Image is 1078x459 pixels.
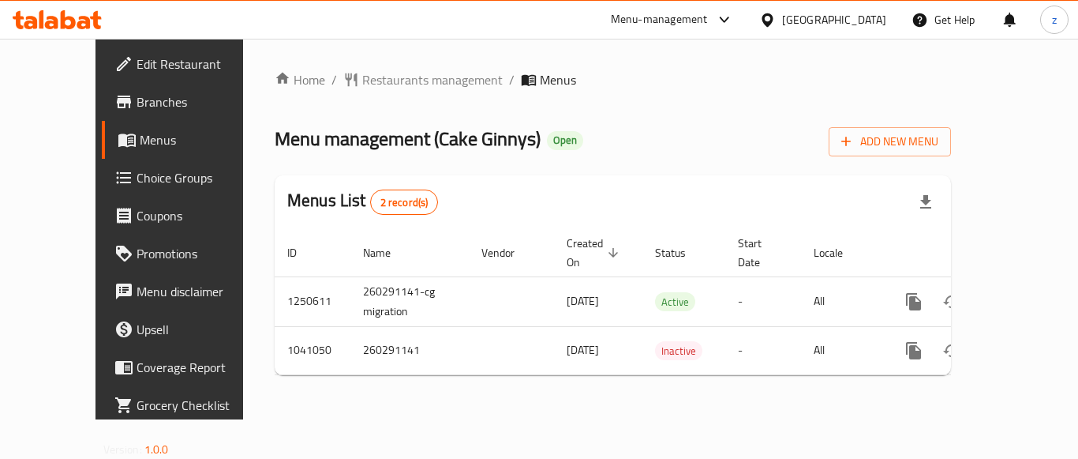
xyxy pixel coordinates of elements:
[102,235,275,273] a: Promotions
[102,310,275,348] a: Upsell
[137,92,263,111] span: Branches
[287,243,317,262] span: ID
[882,229,1059,277] th: Actions
[725,326,801,374] td: -
[1052,11,1057,28] span: z
[567,340,599,360] span: [DATE]
[814,243,863,262] span: Locale
[907,183,945,221] div: Export file
[738,234,782,272] span: Start Date
[350,326,469,374] td: 260291141
[137,320,263,339] span: Upsell
[829,127,951,156] button: Add New Menu
[140,130,263,149] span: Menus
[933,283,971,321] button: Change Status
[567,291,599,311] span: [DATE]
[655,293,695,311] span: Active
[275,70,325,89] a: Home
[137,55,263,73] span: Edit Restaurant
[801,326,882,374] td: All
[509,70,515,89] li: /
[275,121,541,156] span: Menu management ( Cake Ginnys )
[933,332,971,370] button: Change Status
[481,243,535,262] span: Vendor
[547,134,583,147] span: Open
[362,70,503,89] span: Restaurants management
[102,159,275,197] a: Choice Groups
[371,195,438,210] span: 2 record(s)
[287,189,438,215] h2: Menus List
[611,10,708,29] div: Menu-management
[275,326,350,374] td: 1041050
[137,282,263,301] span: Menu disclaimer
[102,121,275,159] a: Menus
[102,273,275,310] a: Menu disclaimer
[102,83,275,121] a: Branches
[547,131,583,150] div: Open
[137,206,263,225] span: Coupons
[363,243,411,262] span: Name
[137,396,263,415] span: Grocery Checklist
[725,277,801,326] td: -
[331,70,337,89] li: /
[540,70,576,89] span: Menus
[655,243,706,262] span: Status
[567,234,623,272] span: Created On
[782,11,886,28] div: [GEOGRAPHIC_DATA]
[102,45,275,83] a: Edit Restaurant
[655,342,702,360] span: Inactive
[137,358,263,377] span: Coverage Report
[275,277,350,326] td: 1250611
[137,168,263,187] span: Choice Groups
[655,341,702,360] div: Inactive
[801,277,882,326] td: All
[102,348,275,386] a: Coverage Report
[841,132,938,152] span: Add New Menu
[370,190,439,215] div: Total records count
[895,332,933,370] button: more
[137,244,263,263] span: Promotions
[275,229,1059,375] table: enhanced table
[275,70,951,89] nav: breadcrumb
[343,70,503,89] a: Restaurants management
[350,277,469,326] td: 260291141-cg migration
[102,197,275,235] a: Coupons
[102,386,275,424] a: Grocery Checklist
[655,292,695,311] div: Active
[895,283,933,321] button: more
